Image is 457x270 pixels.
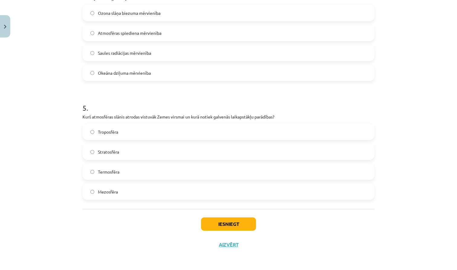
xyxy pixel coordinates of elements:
span: Stratosfēra [98,149,119,155]
img: icon-close-lesson-0947bae3869378f0d4975bcd49f059093ad1ed9edebbc8119c70593378902aed.svg [4,25,6,29]
input: Okeāna dziļuma mērvienība [90,71,94,75]
input: Troposfēra [90,130,94,134]
input: Mezosfēra [90,190,94,194]
input: Saules radiācijas mērvienība [90,51,94,55]
button: Aizvērt [217,242,240,248]
p: Kurš atmosfēras slānis atrodas vistuvāk Zemes virsmai un kurā notiek galvenās laikapstākļu parādī... [83,114,374,120]
span: Atmosfēras spiediena mērvienība [98,30,161,36]
h1: 5 . [83,93,374,112]
span: Termosfēra [98,169,119,175]
input: Stratosfēra [90,150,94,154]
span: Mezosfēra [98,189,118,195]
span: Ozona slāņa biezuma mērvienība [98,10,160,16]
span: Okeāna dziļuma mērvienība [98,70,151,76]
input: Ozona slāņa biezuma mērvienība [90,11,94,15]
span: Saules radiācijas mērvienība [98,50,151,56]
button: Iesniegt [201,217,256,231]
input: Termosfēra [90,170,94,174]
span: Troposfēra [98,129,118,135]
input: Atmosfēras spiediena mērvienība [90,31,94,35]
